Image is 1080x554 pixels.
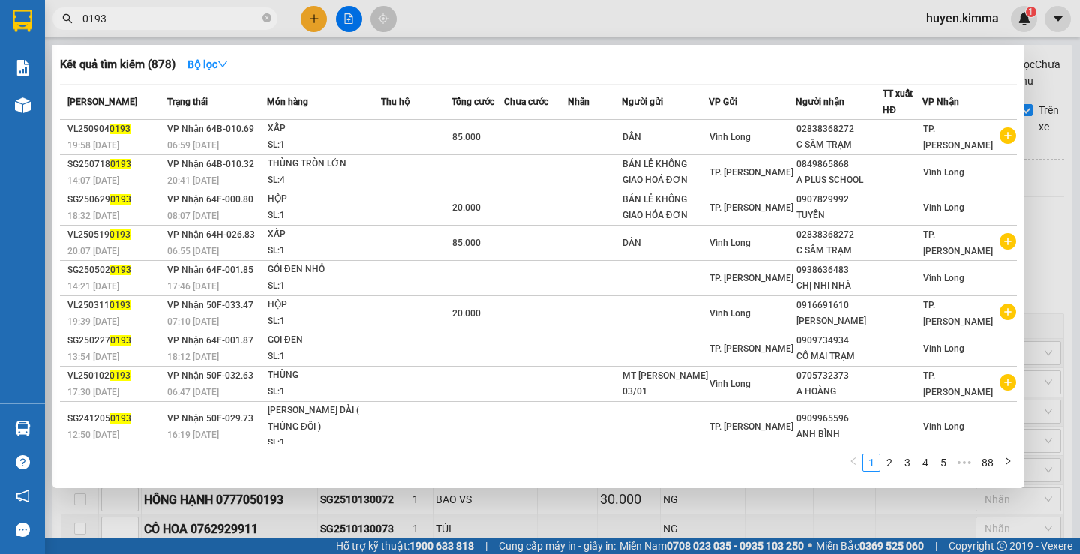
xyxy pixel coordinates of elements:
[67,387,119,397] span: 17:30 [DATE]
[923,167,964,178] span: Vĩnh Long
[976,454,999,472] li: 88
[262,12,271,26] span: close-circle
[268,137,380,154] div: SL: 1
[67,368,163,384] div: VL250102
[167,430,219,440] span: 16:19 [DATE]
[167,175,219,186] span: 20:41 [DATE]
[709,167,793,178] span: TP. [PERSON_NAME]
[97,13,217,49] div: TP. [PERSON_NAME]
[452,238,481,248] span: 85.000
[709,343,793,354] span: TP. [PERSON_NAME]
[109,229,130,240] span: 0193
[15,97,31,113] img: warehouse-icon
[67,192,163,208] div: SG250629
[898,454,916,472] li: 3
[622,235,708,251] div: DÂN
[67,175,119,186] span: 14:07 [DATE]
[934,454,952,472] li: 5
[622,157,708,188] div: BÁN LẺ KHÔNG GIAO HOÁ ĐƠN
[268,435,380,451] div: SL: 1
[167,413,253,424] span: VP Nhận 50F-029.73
[217,59,228,70] span: down
[268,313,380,330] div: SL: 1
[849,457,858,466] span: left
[262,13,271,22] span: close-circle
[268,191,380,208] div: HỘP
[82,10,259,27] input: Tìm tên, số ĐT hoặc mã đơn
[15,421,31,436] img: warehouse-icon
[110,159,131,169] span: 0193
[187,58,228,70] strong: Bộ lọc
[110,265,131,275] span: 0193
[175,52,240,76] button: Bộ lọcdown
[999,454,1017,472] li: Next Page
[796,411,882,427] div: 0909965596
[880,454,898,472] li: 2
[109,300,130,310] span: 0193
[67,333,163,349] div: SG250227
[709,202,793,213] span: TP. [PERSON_NAME]
[796,313,882,329] div: [PERSON_NAME]
[844,454,862,472] li: Previous Page
[67,121,163,137] div: VL250904
[1000,127,1016,144] span: plus-circle
[67,97,137,107] span: [PERSON_NAME]
[268,403,380,435] div: [PERSON_NAME] DÀI ( THÙNG ĐÔI )
[67,298,163,313] div: VL250311
[167,124,254,134] span: VP Nhận 64B-010.69
[67,211,119,221] span: 18:32 [DATE]
[709,308,751,319] span: Vĩnh Long
[1000,374,1016,391] span: plus-circle
[15,60,31,76] img: solution-icon
[67,430,119,440] span: 12:50 [DATE]
[796,227,882,243] div: 02838368272
[267,97,308,107] span: Món hàng
[97,14,133,30] span: Nhận:
[268,172,380,189] div: SL: 4
[709,97,737,107] span: VP Gửi
[622,97,663,107] span: Người gửi
[167,335,253,346] span: VP Nhận 64F-001.87
[1000,304,1016,320] span: plus-circle
[796,384,882,400] div: A HOÀNG
[268,243,380,259] div: SL: 1
[268,384,380,400] div: SL: 1
[709,238,751,248] span: Vĩnh Long
[67,157,163,172] div: SG250718
[709,273,793,283] span: TP. [PERSON_NAME]
[452,202,481,213] span: 20.000
[883,88,913,115] span: TT xuất HĐ
[709,379,751,389] span: Vĩnh Long
[167,300,253,310] span: VP Nhận 50F-033.47
[268,367,380,384] div: THÙNG
[268,226,380,243] div: XẤP
[796,172,882,188] div: A PLUS SCHOOL
[922,97,959,107] span: VP Nhận
[622,368,708,400] div: MT [PERSON_NAME] 03/01
[568,97,589,107] span: Nhãn
[796,262,882,278] div: 0938636483
[923,124,993,151] span: TP. [PERSON_NAME]
[167,229,255,240] span: VP Nhận 64H-026.83
[67,140,119,151] span: 19:58 [DATE]
[167,265,253,275] span: VP Nhận 64F-001.85
[935,454,952,471] a: 5
[67,262,163,278] div: SG250502
[451,97,494,107] span: Tổng cước
[67,246,119,256] span: 20:07 [DATE]
[97,49,217,67] div: VINH
[268,278,380,295] div: SL: 1
[67,352,119,362] span: 13:54 [DATE]
[268,156,380,172] div: THÙNG TRÒN LỚN
[110,335,131,346] span: 0193
[62,13,73,24] span: search
[13,10,32,32] img: logo-vxr
[923,273,964,283] span: Vĩnh Long
[863,454,880,471] a: 1
[67,227,163,243] div: VL250519
[899,454,916,471] a: 3
[60,57,175,73] h3: Kết quả tìm kiếm ( 878 )
[952,454,976,472] li: Next 5 Pages
[381,97,409,107] span: Thu hộ
[952,454,976,472] span: •••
